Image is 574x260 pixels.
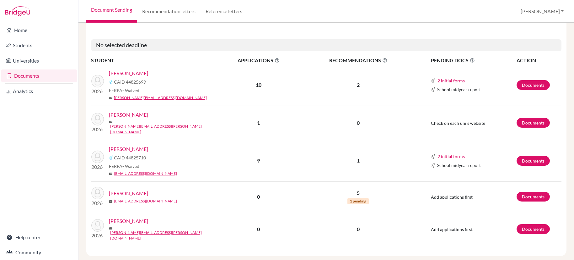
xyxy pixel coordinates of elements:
a: [EMAIL_ADDRESS][DOMAIN_NAME] [114,171,177,176]
p: 2026 [91,232,104,239]
span: mail [109,200,113,203]
b: 0 [257,194,260,200]
a: Community [1,246,77,259]
span: mail [109,96,113,100]
span: mail [109,120,113,124]
h5: No selected deadline [91,39,561,51]
a: Students [1,39,77,52]
a: [PERSON_NAME] [109,69,148,77]
a: Documents [1,69,77,82]
a: Documents [517,156,550,166]
img: Abraham, Sophie [91,75,104,87]
p: 1 [301,157,416,164]
span: CAID 44825710 [114,154,146,161]
b: 10 [256,82,261,88]
img: Common App logo [109,155,114,160]
img: Common App logo [109,80,114,85]
span: Add applications first [431,227,473,232]
span: mail [109,226,113,230]
p: 2 [301,81,416,89]
b: 9 [257,158,260,163]
img: Common App logo [431,163,436,168]
a: [PERSON_NAME] [109,111,148,119]
a: Universities [1,54,77,67]
p: 2026 [91,199,104,207]
b: 1 [257,120,260,126]
p: 5 [301,189,416,197]
img: Common App logo [431,78,436,83]
span: Check on each uni's website [431,120,485,126]
button: 2 initial forms [437,77,465,84]
img: Alexander, Kaily [91,151,104,163]
img: Bridge-U [5,6,30,16]
img: Common App logo [431,154,436,159]
p: 2026 [91,87,104,95]
span: FERPA [109,163,139,169]
a: Documents [517,192,550,202]
button: [PERSON_NAME] [518,5,566,17]
img: Broughton, Kate [91,219,104,232]
img: Aguillera-Nunes, Raul [91,113,104,125]
span: APPLICATIONS [217,57,300,64]
a: [PERSON_NAME] [109,217,148,225]
b: 0 [257,226,260,232]
a: Analytics [1,85,77,97]
span: - Waived [122,163,139,169]
a: Documents [517,224,550,234]
a: Documents [517,118,550,128]
th: ACTION [516,56,561,64]
p: 2026 [91,125,104,133]
a: [PERSON_NAME] [109,145,148,153]
a: Home [1,24,77,36]
a: [EMAIL_ADDRESS][DOMAIN_NAME] [114,198,177,204]
span: PENDING DOCS [431,57,516,64]
img: Ali, Gianna [91,187,104,199]
a: [PERSON_NAME][EMAIL_ADDRESS][PERSON_NAME][DOMAIN_NAME] [110,124,221,135]
a: Documents [517,80,550,90]
th: STUDENT [91,56,217,64]
span: FERPA [109,87,139,94]
span: mail [109,172,113,176]
span: RECOMMENDATIONS [301,57,416,64]
span: 1 pending [347,198,369,204]
span: School midyear report [437,162,481,169]
p: 2026 [91,163,104,171]
img: Common App logo [431,87,436,92]
span: - Waived [122,88,139,93]
a: [PERSON_NAME][EMAIL_ADDRESS][PERSON_NAME][DOMAIN_NAME] [110,230,221,241]
span: Add applications first [431,194,473,200]
button: 2 initial forms [437,153,465,160]
span: School midyear report [437,86,481,93]
a: [PERSON_NAME] [109,190,148,197]
p: 0 [301,225,416,233]
a: [PERSON_NAME][EMAIL_ADDRESS][DOMAIN_NAME] [114,95,207,101]
p: 0 [301,119,416,127]
a: Help center [1,231,77,244]
span: CAID 44825699 [114,79,146,85]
